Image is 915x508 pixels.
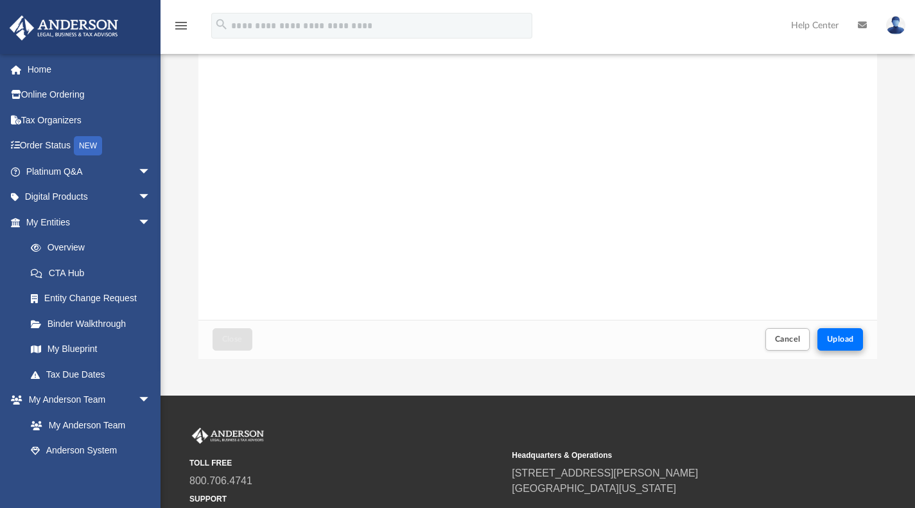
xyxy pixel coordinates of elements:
[18,260,170,286] a: CTA Hub
[18,311,170,337] a: Binder Walkthrough
[9,209,170,235] a: My Entitiesarrow_drop_down
[886,16,905,35] img: User Pic
[9,159,170,184] a: Platinum Q&Aarrow_drop_down
[18,286,170,311] a: Entity Change Request
[6,15,122,40] img: Anderson Advisors Platinum Portal
[138,184,164,211] span: arrow_drop_down
[138,159,164,185] span: arrow_drop_down
[173,24,189,33] a: menu
[512,450,825,461] small: Headquarters & Operations
[138,387,164,414] span: arrow_drop_down
[189,428,266,444] img: Anderson Advisors Platinum Portal
[9,107,170,133] a: Tax Organizers
[9,82,170,108] a: Online Ordering
[189,475,252,486] a: 800.706.4741
[74,136,102,155] div: NEW
[214,17,229,31] i: search
[9,184,170,210] a: Digital Productsarrow_drop_down
[9,133,170,159] a: Order StatusNEW
[18,362,170,387] a: Tax Due Dates
[138,209,164,236] span: arrow_drop_down
[817,328,864,351] button: Upload
[512,468,698,478] a: [STREET_ADDRESS][PERSON_NAME]
[775,335,801,343] span: Cancel
[173,18,189,33] i: menu
[213,328,252,351] button: Close
[18,438,164,464] a: Anderson System
[765,328,810,351] button: Cancel
[512,483,676,494] a: [GEOGRAPHIC_DATA][US_STATE]
[18,463,164,489] a: Client Referrals
[18,337,164,362] a: My Blueprint
[827,335,854,343] span: Upload
[18,235,170,261] a: Overview
[9,57,170,82] a: Home
[18,412,157,438] a: My Anderson Team
[189,493,503,505] small: SUPPORT
[9,387,164,413] a: My Anderson Teamarrow_drop_down
[189,457,503,469] small: TOLL FREE
[222,335,243,343] span: Close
